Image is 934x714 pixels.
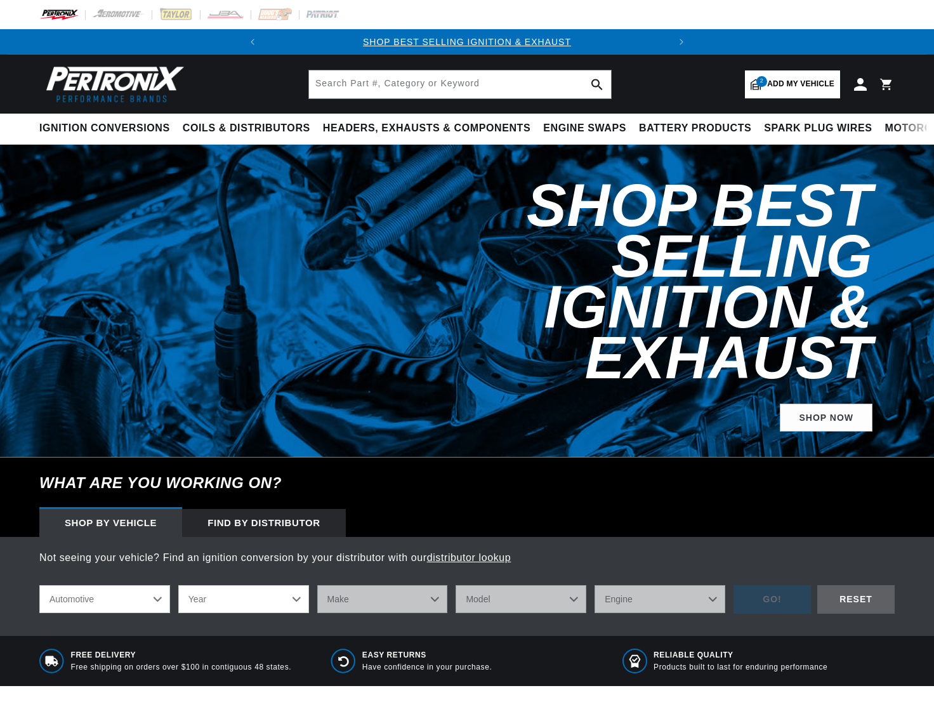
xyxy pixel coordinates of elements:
[39,509,182,537] div: Shop by vehicle
[780,404,872,432] a: SHOP NOW
[71,650,292,661] span: Free Delivery
[309,70,611,98] input: Search Part #, Category or Keyword
[240,29,265,55] button: Translation missing: en.sections.announcements.previous_announcement
[639,122,751,135] span: Battery Products
[39,585,170,613] select: Ride Type
[39,62,185,106] img: Pertronix
[745,70,840,98] a: 2Add my vehicle
[543,122,626,135] span: Engine Swaps
[330,180,872,383] h2: Shop Best Selling Ignition & Exhaust
[317,114,537,143] summary: Headers, Exhausts & Components
[362,662,492,673] p: Have confidence in your purchase.
[633,114,758,143] summary: Battery Products
[427,552,511,563] a: distributor lookup
[654,662,827,673] p: Products built to last for enduring performance
[8,29,926,55] slideshow-component: Translation missing: en.sections.announcements.announcement_bar
[817,585,895,614] div: RESET
[39,114,176,143] summary: Ignition Conversions
[323,122,530,135] span: Headers, Exhausts & Components
[182,509,346,537] div: Find by Distributor
[178,585,309,613] select: Year
[669,29,694,55] button: Translation missing: en.sections.announcements.next_announcement
[537,114,633,143] summary: Engine Swaps
[8,458,926,508] h6: What are you working on?
[71,662,292,673] p: Free shipping on orders over $100 in contiguous 48 states.
[456,585,586,613] select: Model
[767,78,834,90] span: Add my vehicle
[756,76,767,87] span: 2
[317,585,448,613] select: Make
[265,35,669,49] div: Announcement
[176,114,317,143] summary: Coils & Distributors
[183,122,310,135] span: Coils & Distributors
[39,550,895,566] p: Not seeing your vehicle? Find an ignition conversion by your distributor with our
[363,37,571,47] a: SHOP BEST SELLING IGNITION & EXHAUST
[595,585,725,613] select: Engine
[39,122,170,135] span: Ignition Conversions
[265,35,669,49] div: 1 of 2
[758,114,878,143] summary: Spark Plug Wires
[764,122,872,135] span: Spark Plug Wires
[583,70,611,98] button: search button
[654,650,827,661] span: RELIABLE QUALITY
[362,650,492,661] span: Easy Returns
